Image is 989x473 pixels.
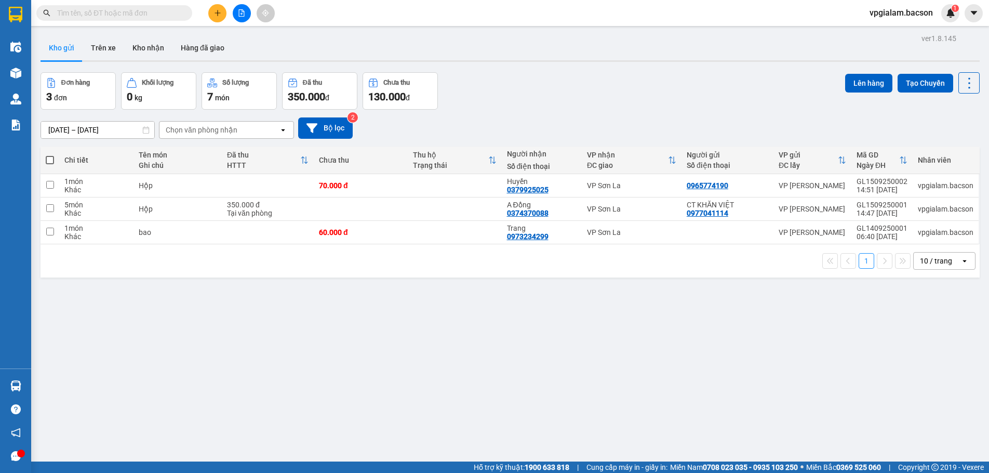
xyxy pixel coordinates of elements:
[920,256,952,266] div: 10 / trang
[408,147,502,174] th: Toggle SortBy
[946,8,955,18] img: icon-new-feature
[215,94,230,102] span: món
[222,79,249,86] div: Số lượng
[918,228,973,237] div: vpgialam.bacson
[857,224,907,232] div: GL1409250001
[587,205,676,213] div: VP Sơn La
[413,161,488,169] div: Trạng thái
[969,8,979,18] span: caret-down
[806,462,881,473] span: Miền Bắc
[687,209,728,217] div: 0977041114
[918,181,973,190] div: vpgialam.bacson
[43,9,50,17] span: search
[282,72,357,110] button: Đã thu350.000đ
[889,462,890,473] span: |
[64,224,128,232] div: 1 món
[898,74,953,93] button: Tạo Chuyến
[238,9,245,17] span: file-add
[525,463,569,471] strong: 1900 633 818
[587,161,668,169] div: ĐC giao
[363,72,438,110] button: Chưa thu130.000đ
[11,404,21,414] span: question-circle
[207,90,213,103] span: 7
[46,90,52,103] span: 3
[227,209,309,217] div: Tại văn phòng
[577,462,579,473] span: |
[670,462,798,473] span: Miền Nam
[262,9,269,17] span: aim
[857,161,899,169] div: Ngày ĐH
[11,428,21,438] span: notification
[851,147,913,174] th: Toggle SortBy
[348,112,358,123] sup: 2
[507,209,549,217] div: 0374370088
[319,181,403,190] div: 70.000 đ
[10,42,21,52] img: warehouse-icon
[779,151,838,159] div: VP gửi
[861,6,941,19] span: vpgialam.bacson
[142,79,173,86] div: Khối lượng
[857,232,907,241] div: 06:40 [DATE]
[507,150,577,158] div: Người nhận
[857,151,899,159] div: Mã GD
[127,90,132,103] span: 0
[11,451,21,461] span: message
[687,151,768,159] div: Người gửi
[960,257,969,265] svg: open
[507,224,577,232] div: Trang
[857,201,907,209] div: GL1509250001
[64,232,128,241] div: Khác
[64,201,128,209] div: 5 món
[474,462,569,473] span: Hỗ trợ kỹ thuật:
[368,90,406,103] span: 130.000
[121,72,196,110] button: Khối lượng0kg
[208,4,226,22] button: plus
[507,186,549,194] div: 0379925025
[319,228,403,237] div: 60.000 đ
[921,33,956,44] div: ver 1.8.145
[507,201,577,209] div: A Đồng
[10,380,21,391] img: warehouse-icon
[227,201,309,209] div: 350.000 đ
[857,186,907,194] div: 14:51 [DATE]
[288,90,325,103] span: 350.000
[10,68,21,78] img: warehouse-icon
[857,209,907,217] div: 14:47 [DATE]
[779,205,846,213] div: VP [PERSON_NAME]
[800,465,804,469] span: ⚪️
[214,9,221,17] span: plus
[413,151,488,159] div: Thu hộ
[61,79,90,86] div: Đơn hàng
[166,125,237,135] div: Chọn văn phòng nhận
[779,228,846,237] div: VP [PERSON_NAME]
[845,74,892,93] button: Lên hàng
[507,162,577,170] div: Số điện thoại
[319,156,403,164] div: Chưa thu
[587,181,676,190] div: VP Sơn La
[857,177,907,186] div: GL1509250002
[41,35,83,60] button: Kho gửi
[687,161,768,169] div: Số điện thoại
[202,72,277,110] button: Số lượng7món
[687,201,768,209] div: CT KHĂN VIỆT
[383,79,410,86] div: Chưa thu
[139,161,217,169] div: Ghi chú
[227,161,300,169] div: HTTT
[9,7,22,22] img: logo-vxr
[57,7,180,19] input: Tìm tên, số ĐT hoặc mã đơn
[64,156,128,164] div: Chi tiết
[587,228,676,237] div: VP Sơn La
[10,120,21,130] img: solution-icon
[836,463,881,471] strong: 0369 525 060
[507,177,577,186] div: Huyền
[139,228,217,237] div: bao
[773,147,851,174] th: Toggle SortBy
[507,232,549,241] div: 0973234299
[135,94,142,102] span: kg
[703,463,798,471] strong: 0708 023 035 - 0935 103 250
[233,4,251,22] button: file-add
[54,94,67,102] span: đơn
[582,147,681,174] th: Toggle SortBy
[952,5,959,12] sup: 1
[303,79,322,86] div: Đã thu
